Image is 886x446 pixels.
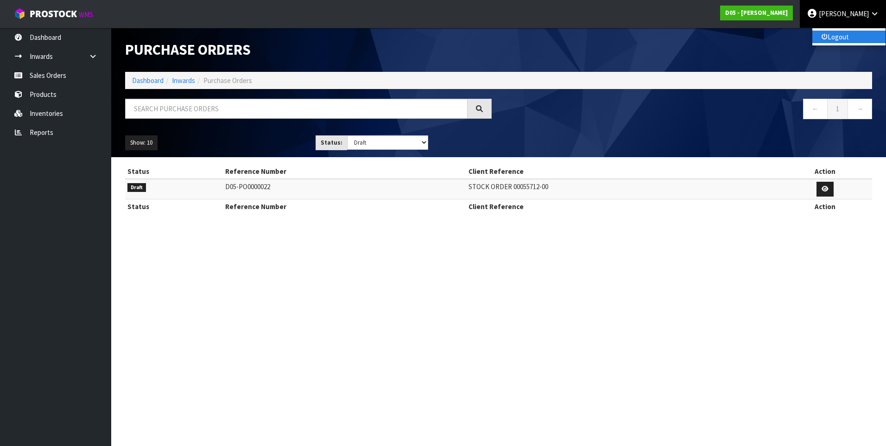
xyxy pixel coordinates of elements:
[803,99,828,119] a: ←
[223,179,466,199] td: D05-PO0000022
[321,139,342,147] strong: Status:
[466,199,778,214] th: Client Reference
[827,99,848,119] a: 1
[778,164,872,179] th: Action
[466,164,778,179] th: Client Reference
[132,76,164,85] a: Dashboard
[506,99,872,121] nav: Page navigation
[125,99,468,119] input: Search purchase orders
[203,76,252,85] span: Purchase Orders
[79,10,93,19] small: WMS
[223,199,466,214] th: Reference Number
[778,199,872,214] th: Action
[125,42,492,58] h1: Purchase Orders
[125,135,158,150] button: Show: 10
[125,164,223,179] th: Status
[172,76,195,85] a: Inwards
[127,183,146,192] span: Draft
[812,31,886,43] a: Logout
[223,164,466,179] th: Reference Number
[30,8,77,20] span: ProStock
[848,99,872,119] a: →
[466,179,778,199] td: STOCK ORDER 00055712-00
[125,199,223,214] th: Status
[14,8,25,19] img: cube-alt.png
[725,9,788,17] strong: D05 - [PERSON_NAME]
[819,9,869,18] span: [PERSON_NAME]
